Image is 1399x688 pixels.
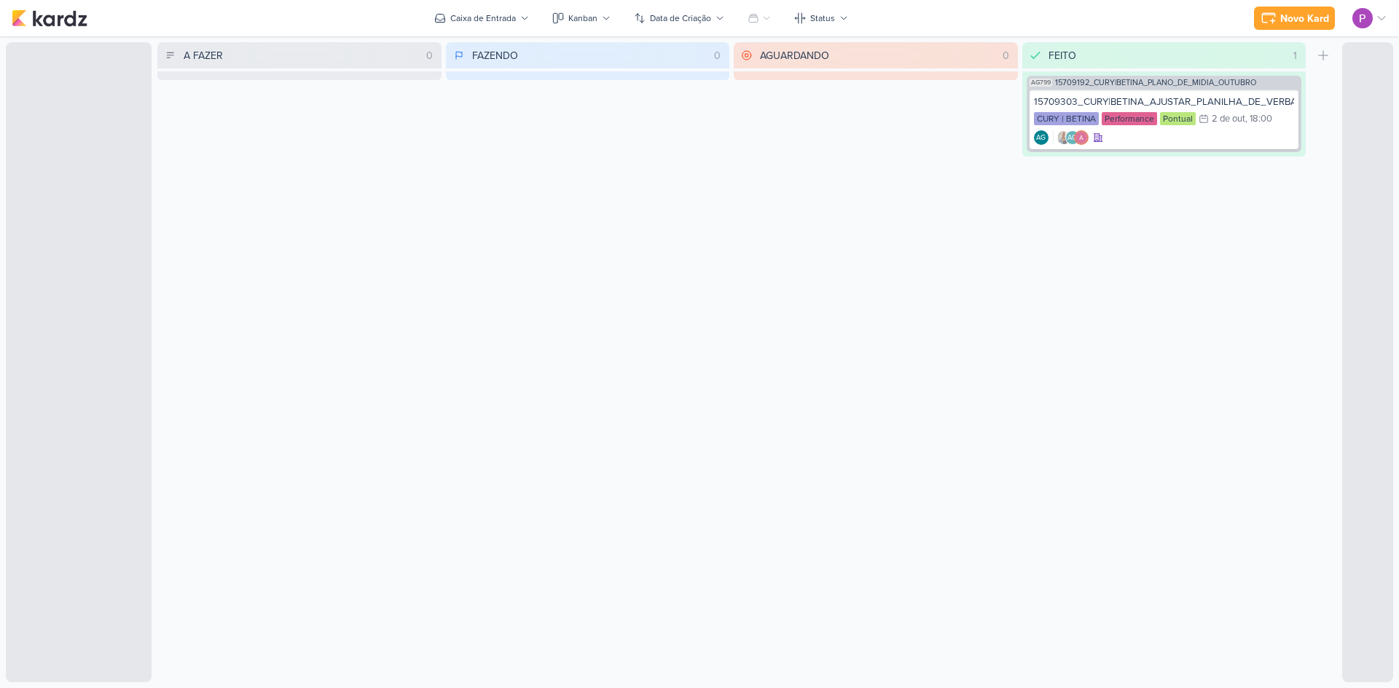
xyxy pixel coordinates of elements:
[1030,79,1052,87] span: AG799
[1212,114,1245,124] div: 2 de out
[1254,7,1335,30] button: Novo Kard
[1280,11,1329,26] div: Novo Kard
[1034,112,1099,125] div: CURY | BETINA
[420,48,439,63] div: 0
[1065,130,1080,145] div: Aline Gimenez Graciano
[1034,95,1295,108] div: 15709303_CURY|BETINA_AJUSTAR_PLANILHA_DE_VERBA_V.2
[12,9,87,27] img: kardz.app
[1352,8,1373,28] img: Distribuição Time Estratégico
[1034,130,1049,145] div: Aline Gimenez Graciano
[997,48,1015,63] div: 0
[1160,112,1196,125] div: Pontual
[1288,48,1303,63] div: 1
[1245,114,1272,124] div: , 18:00
[1057,130,1071,145] img: Iara Santos
[1036,135,1046,142] p: AG
[708,48,726,63] div: 0
[1074,130,1089,145] img: Alessandra Gomes
[1055,79,1256,87] span: 15709192_CURY|BETINA_PLANO_DE_MIDIA_OUTUBRO
[1102,112,1157,125] div: Performance
[1034,130,1049,145] div: Criador(a): Aline Gimenez Graciano
[1053,130,1089,145] div: Colaboradores: Iara Santos, Aline Gimenez Graciano, Alessandra Gomes
[1067,135,1077,142] p: AG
